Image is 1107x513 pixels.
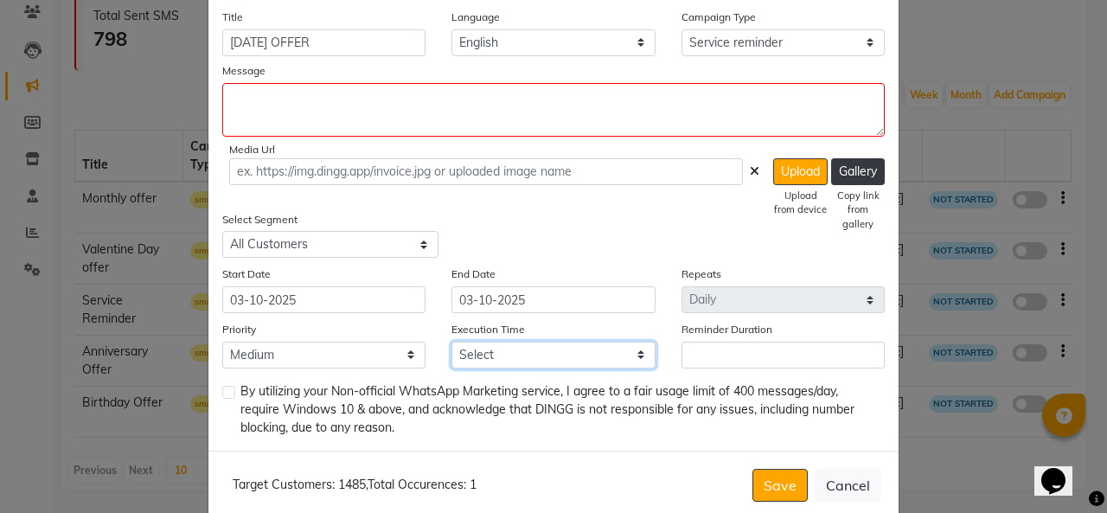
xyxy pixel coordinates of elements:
span: By utilizing your Non-official WhatsApp Marketing service, I agree to a fair usage limit of 400 m... [240,382,871,437]
label: Title [222,10,243,25]
div: , [226,476,477,494]
span: Target Customers: 1485 [233,477,366,492]
button: Gallery [831,158,885,185]
button: Save [752,469,808,502]
label: Reminder Duration [681,322,772,337]
label: Message [222,63,266,79]
label: Priority [222,322,256,337]
span: Total Occurences: 1 [368,477,477,492]
label: Execution Time [451,322,525,337]
iframe: chat widget [1034,444,1090,496]
input: Enter Title [222,29,426,56]
label: End Date [451,266,496,282]
label: Repeats [681,266,721,282]
button: Upload [773,158,828,185]
label: Start Date [222,266,271,282]
div: Copy link from gallery [831,189,885,232]
label: Media Url [229,142,275,157]
div: Upload from device [773,189,828,218]
label: Select Segment [222,212,298,228]
input: ex. https://img.dingg.app/invoice.jpg or uploaded image name [229,158,743,185]
label: Language [451,10,500,25]
button: Cancel [815,469,881,502]
label: Campaign Type [681,10,756,25]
